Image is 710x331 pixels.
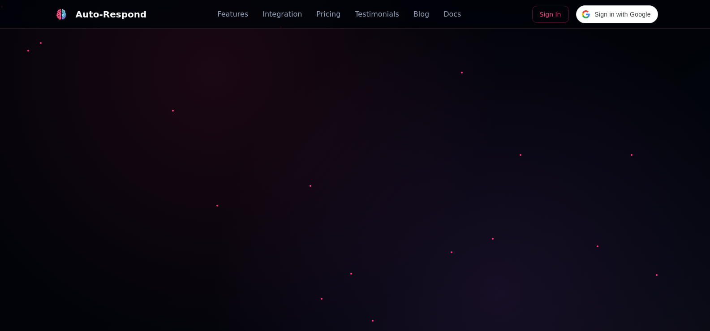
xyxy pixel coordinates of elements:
a: Sign In [532,6,569,23]
a: Features [217,9,248,20]
div: Auto-Respond [76,8,147,21]
a: Auto-Respond [52,5,147,23]
a: Docs [443,9,461,20]
div: Sign in with Google [576,5,658,23]
iframe: Sign in with Google Button [572,22,663,42]
img: logo.svg [56,9,67,20]
a: Blog [413,9,429,20]
a: Testimonials [355,9,399,20]
a: Pricing [316,9,340,20]
span: Sign in with Google [594,10,652,19]
a: Integration [262,9,302,20]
